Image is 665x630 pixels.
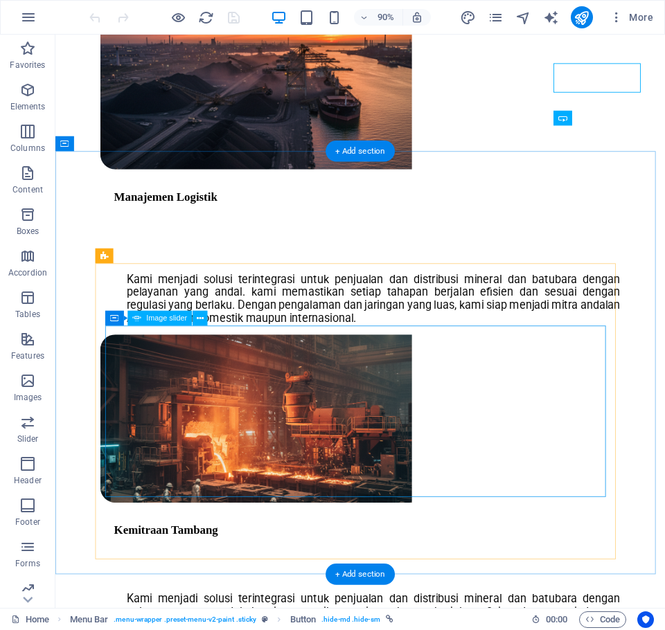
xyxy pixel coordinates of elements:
p: Features [11,350,44,361]
div: + Add section [326,564,395,585]
i: Design (Ctrl+Alt+Y) [460,10,476,26]
i: Navigator [515,10,531,26]
a: Click to cancel selection. Double-click to open Pages [11,611,49,628]
i: This element is a customizable preset [262,615,268,623]
button: reload [197,9,214,26]
i: This element is linked [386,615,393,623]
p: Tables [15,309,40,320]
i: AI Writer [543,10,559,26]
button: Usercentrics [637,611,654,628]
button: publish [571,6,593,28]
i: Publish [574,10,589,26]
span: . menu-wrapper .preset-menu-v2-paint .sticky [114,611,256,628]
p: Boxes [17,226,39,237]
span: Image slider [146,314,187,322]
span: Click to select. Double-click to edit [290,611,317,628]
p: Columns [10,143,45,154]
h6: 90% [375,9,397,26]
p: Content [12,184,43,195]
p: Accordion [8,267,47,278]
button: pages [488,9,504,26]
button: 90% [354,9,403,26]
p: Slider [17,433,39,444]
span: Click to select. Double-click to edit [70,611,109,628]
span: More [610,10,653,24]
p: Elements [10,101,46,112]
button: text_generator [543,9,560,26]
button: More [604,6,659,28]
h6: Session time [531,611,568,628]
p: Header [14,475,42,486]
span: . hide-md .hide-sm [321,611,380,628]
p: Forms [15,558,40,569]
p: Images [14,392,42,403]
i: Reload page [198,10,214,26]
nav: breadcrumb [70,611,393,628]
button: navigator [515,9,532,26]
p: Footer [15,516,40,528]
button: design [460,9,477,26]
span: Code [585,611,620,628]
button: Code [579,611,626,628]
div: + Add section [326,141,395,162]
span: 00 00 [546,611,567,628]
p: Favorites [10,60,45,71]
span: : [556,614,558,624]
